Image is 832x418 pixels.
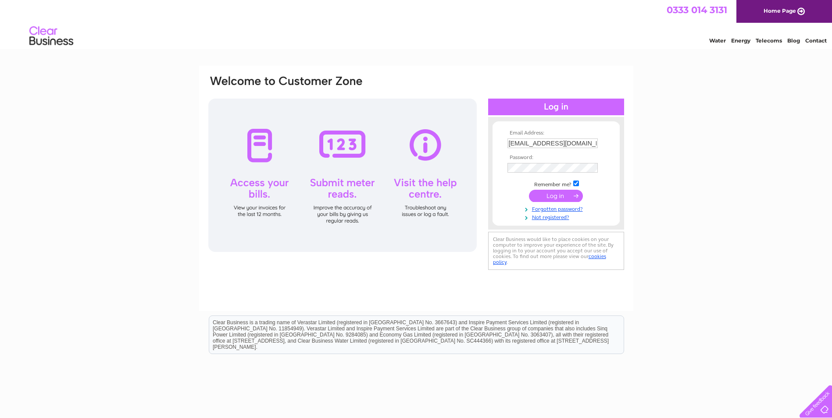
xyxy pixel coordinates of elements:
[709,37,726,44] a: Water
[507,213,607,221] a: Not registered?
[731,37,750,44] a: Energy
[805,37,827,44] a: Contact
[488,232,624,270] div: Clear Business would like to place cookies on your computer to improve your experience of the sit...
[29,23,74,50] img: logo.png
[505,179,607,188] td: Remember me?
[505,130,607,136] th: Email Address:
[787,37,800,44] a: Blog
[507,204,607,213] a: Forgotten password?
[505,155,607,161] th: Password:
[209,5,624,43] div: Clear Business is a trading name of Verastar Limited (registered in [GEOGRAPHIC_DATA] No. 3667643...
[756,37,782,44] a: Telecoms
[493,253,606,265] a: cookies policy
[667,4,727,15] a: 0333 014 3131
[529,190,583,202] input: Submit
